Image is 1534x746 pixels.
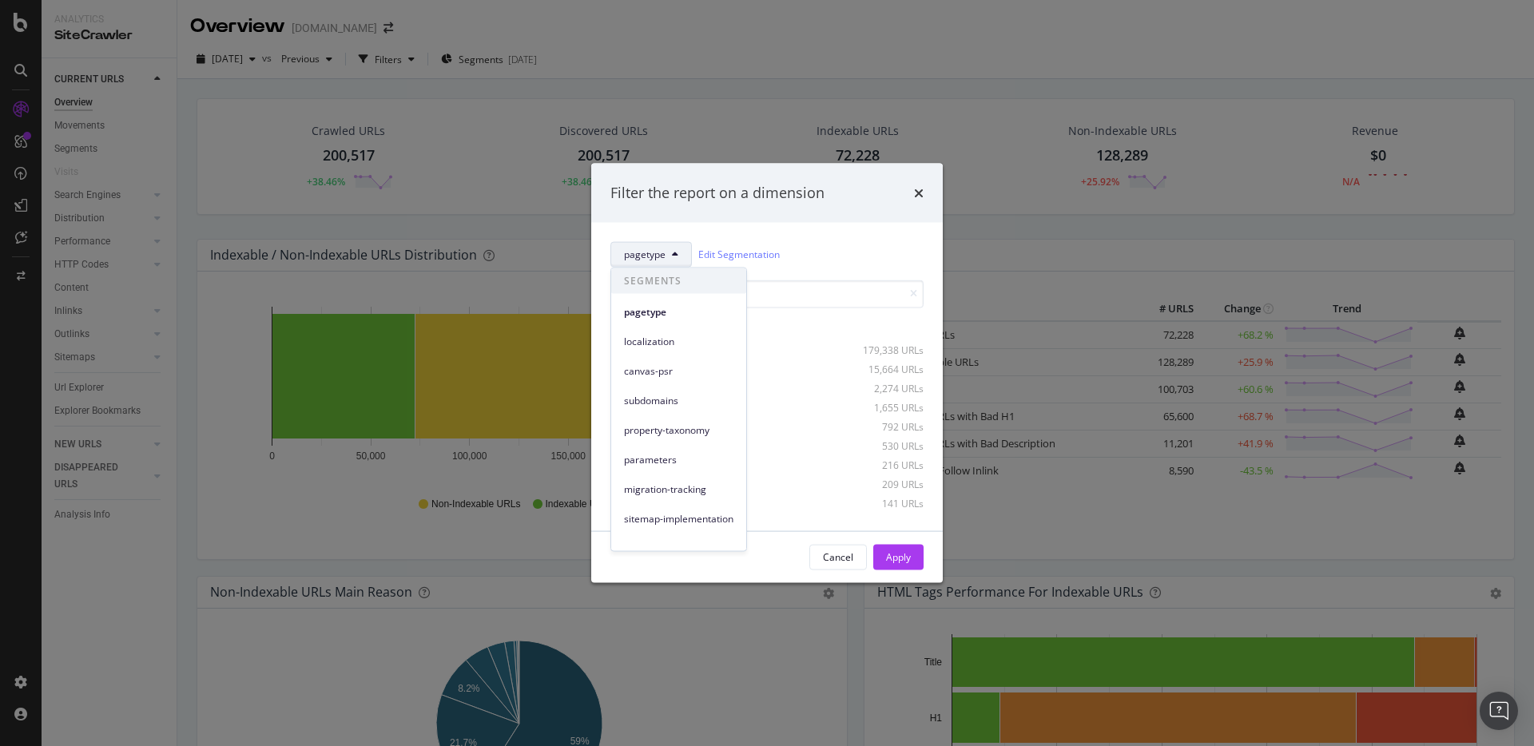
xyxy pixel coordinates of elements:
div: times [914,183,924,204]
div: Cancel [823,550,853,564]
div: 1,655 URLs [845,401,924,415]
button: pagetype [610,241,692,267]
button: Apply [873,544,924,569]
div: 15,664 URLs [845,363,924,376]
input: Search [610,280,924,308]
span: sitemap-implementation [624,511,733,526]
button: Cancel [809,544,867,569]
span: property-taxonomy [624,423,733,437]
span: migration-tracking [624,482,733,496]
span: pagetype [624,248,666,261]
a: Edit Segmentation [698,246,780,263]
div: Select all data available [610,320,924,334]
div: Apply [886,550,911,564]
div: 216 URLs [845,458,924,472]
span: crawl-waste [624,541,733,555]
div: 530 URLs [845,439,924,453]
span: SEGMENTS [611,268,746,294]
span: canvas-psr [624,363,733,378]
div: modal [591,164,943,583]
div: 179,338 URLs [845,343,924,357]
div: 141 URLs [845,497,924,510]
span: parameters [624,452,733,466]
div: 209 URLs [845,478,924,491]
div: Filter the report on a dimension [610,183,825,204]
div: 2,274 URLs [845,382,924,395]
span: pagetype [624,304,733,319]
div: 792 URLs [845,420,924,434]
span: subdomains [624,393,733,407]
div: Open Intercom Messenger [1480,692,1518,730]
span: localization [624,334,733,348]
